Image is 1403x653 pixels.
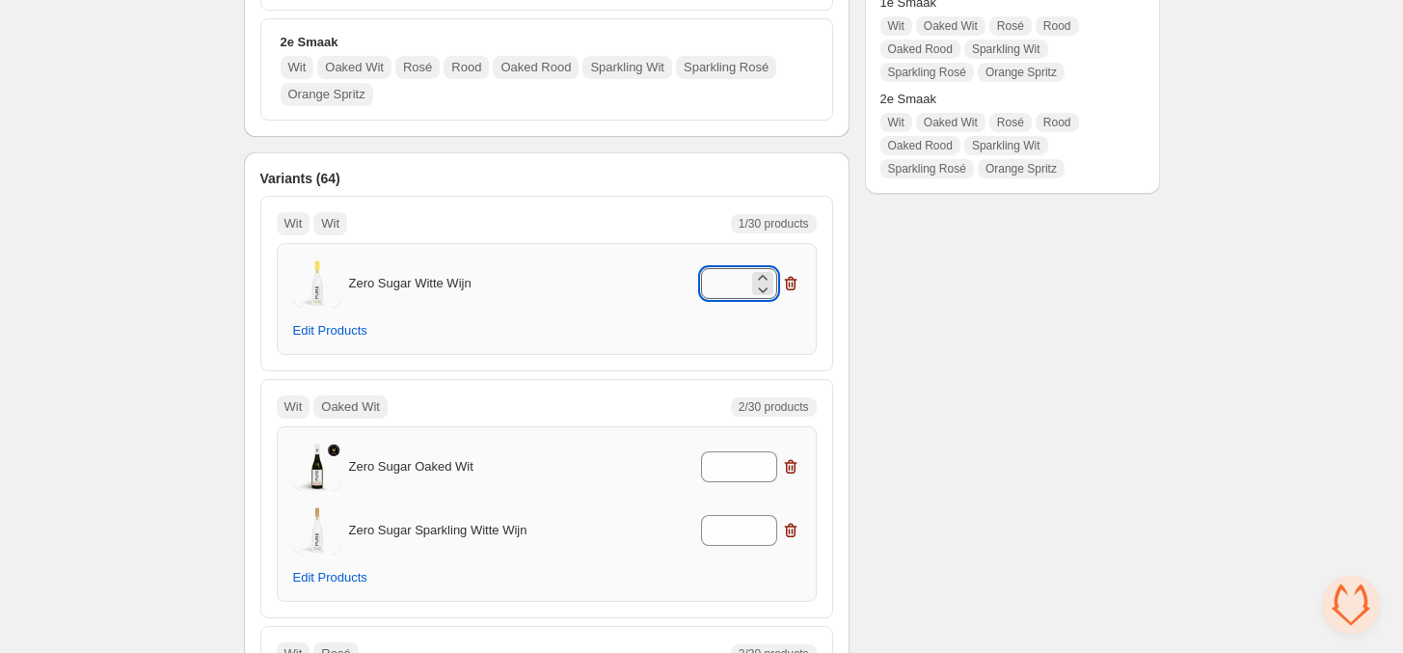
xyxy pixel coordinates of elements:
img: Zero Sugar Sparkling Witte Wijn [293,506,341,555]
span: 2/30 products [739,399,809,415]
span: Oaked Wit [924,18,978,34]
span: Variants (64) [260,169,340,188]
p: Zero Sugar Sparkling Witte Wijn [349,521,603,540]
p: Wit [321,214,339,233]
span: Oaked Rood [888,41,953,57]
p: Oaked Rood [500,58,571,77]
span: Sparkling Rosé [888,161,966,177]
span: Rosé [997,115,1024,130]
p: Rood [451,58,481,77]
span: Sparkling Rosé [888,65,966,80]
p: Wit [284,397,303,417]
img: Zero Sugar Oaked Wit [293,443,341,491]
span: Sparkling Wit [972,41,1040,57]
span: 1/30 products [739,216,809,231]
p: Zero Sugar Witte Wijn [349,274,603,293]
span: Sparkling Wit [972,138,1040,153]
p: 2e Smaak [281,33,338,52]
p: Orange Spritz [288,85,365,104]
div: Open chat [1322,576,1380,634]
span: Rood [1043,115,1071,130]
img: Zero Sugar Witte Wijn [293,259,341,308]
p: Oaked Wit [325,58,384,77]
p: Sparkling Wit [590,58,664,77]
p: Rosé [403,58,432,77]
span: Rosé [997,18,1024,34]
span: 2e Smaak [880,90,1145,109]
span: Edit Products [293,323,367,339]
span: Orange Spritz [985,65,1057,80]
p: Wit [284,214,303,233]
p: Wit [288,58,307,77]
span: Wit [888,115,904,130]
span: Wit [888,18,904,34]
p: Zero Sugar Oaked Wit [349,457,603,476]
button: 2e SmaakWitOaked WitRoséRoodOaked RoodSparkling WitSparkling RoséOrange Spritz [269,27,824,112]
span: Oaked Wit [924,115,978,130]
p: Sparkling Rosé [684,58,769,77]
span: Rood [1043,18,1071,34]
span: Edit Products [293,570,367,585]
button: Edit Products [282,317,379,344]
p: Oaked Wit [321,397,380,417]
span: Oaked Rood [888,138,953,153]
span: Orange Spritz [985,161,1057,177]
button: Edit Products [282,564,379,591]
